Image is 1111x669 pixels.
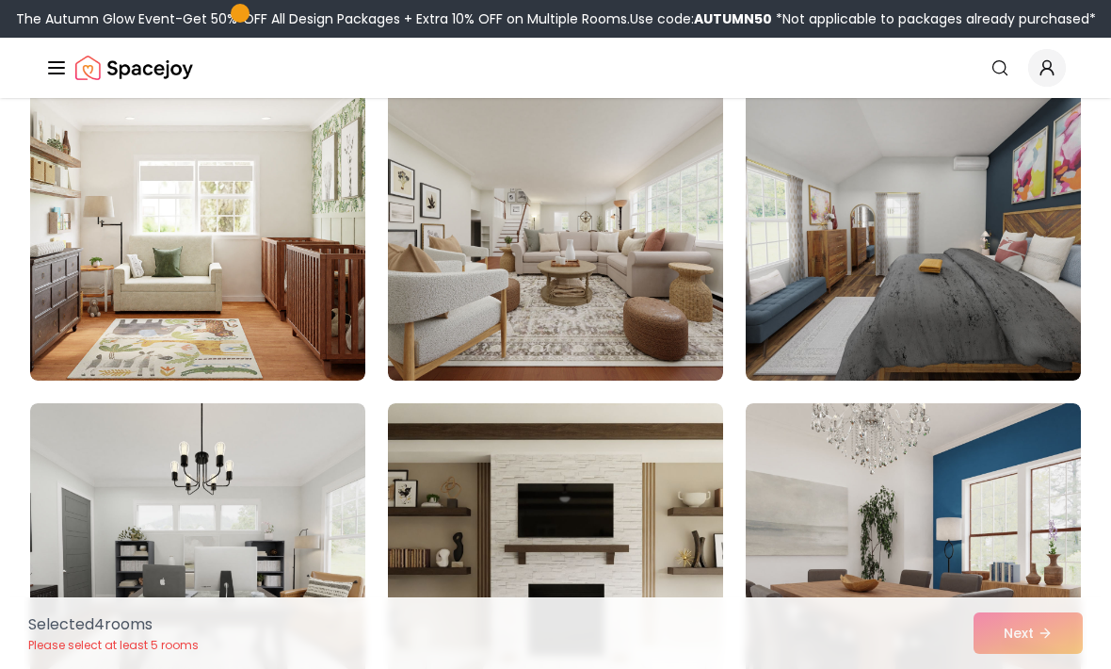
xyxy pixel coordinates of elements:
span: Use code: [630,9,772,28]
b: AUTUMN50 [694,9,772,28]
img: Room room-12 [746,79,1081,381]
img: Room room-10 [30,79,365,381]
img: Room room-11 [388,79,723,381]
img: Spacejoy Logo [75,49,193,87]
span: *Not applicable to packages already purchased* [772,9,1096,28]
nav: Global [45,38,1066,98]
a: Spacejoy [75,49,193,87]
p: Selected 4 room s [28,613,199,636]
p: Please select at least 5 rooms [28,638,199,653]
div: The Autumn Glow Event-Get 50% OFF All Design Packages + Extra 10% OFF on Multiple Rooms. [16,9,1096,28]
